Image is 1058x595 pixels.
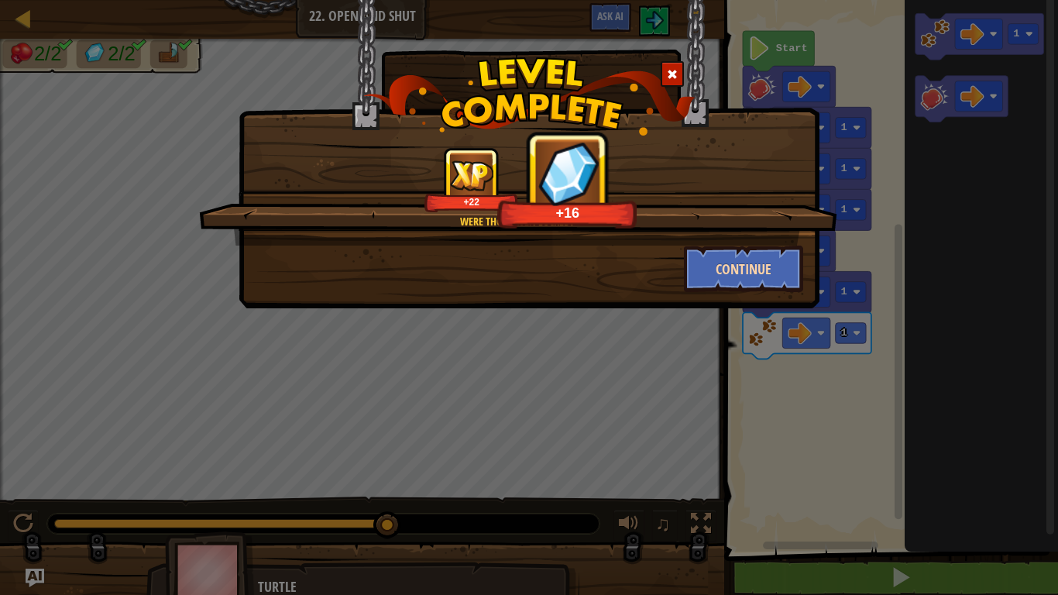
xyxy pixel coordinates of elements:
[538,141,598,205] img: reward_icon_gems.png
[363,57,696,136] img: level_complete.png
[450,160,493,191] img: reward_icon_xp.png
[684,246,804,292] button: Continue
[273,214,761,229] div: Were those even locked?
[428,196,515,208] div: +22
[502,204,634,222] div: +16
